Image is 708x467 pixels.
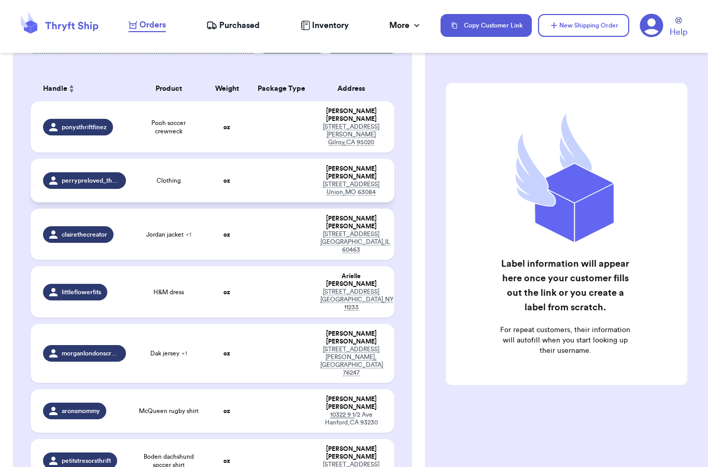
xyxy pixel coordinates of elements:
div: [PERSON_NAME] [PERSON_NAME] [320,215,382,230]
span: clairethecreator [62,230,107,239]
div: [PERSON_NAME] [PERSON_NAME] [320,165,382,181]
th: Address [314,76,394,101]
span: Clothing [157,176,181,185]
span: ponysthriftfinez [62,123,107,131]
span: petitstresorsthrift [62,457,111,465]
a: Inventory [301,19,349,32]
span: Handle [43,84,67,94]
th: Package Type [249,76,314,101]
div: [PERSON_NAME] [PERSON_NAME] [320,395,382,411]
h2: Label information will appear here once your customer fills out the link or you create a label fr... [499,256,632,314]
p: For repeat customers, their information will autofill when you start looking up their username. [499,325,632,356]
span: H&M dress [153,288,184,296]
span: Pooh soccer crewneck [138,119,199,135]
span: Inventory [312,19,349,32]
div: [PERSON_NAME] [PERSON_NAME] [320,445,382,461]
strong: oz [223,177,230,184]
span: + 1 [181,350,187,356]
a: Help [670,17,687,38]
th: Product [132,76,205,101]
button: Sort ascending [67,83,76,95]
strong: oz [223,350,230,356]
a: Purchased [206,19,260,32]
strong: oz [223,408,230,414]
span: littleflowerfits [62,288,101,296]
button: Copy Customer Link [441,14,532,37]
div: /2 Ave Hanford , CA 93230 [320,411,382,427]
a: Orders [129,19,166,32]
span: Jordan jacket [146,230,191,239]
span: Purchased [219,19,260,32]
strong: oz [223,458,230,464]
th: Weight [205,76,249,101]
strong: oz [223,231,230,238]
span: aronsmommy [62,407,100,415]
div: Arielle [PERSON_NAME] [320,272,382,288]
span: Orders [139,19,166,31]
span: perrypreloved_thriftedthreads [62,176,120,185]
span: McQueen rugby shirt [139,407,199,415]
strong: oz [223,289,230,295]
span: Help [670,26,687,38]
span: morganlondonscroggins [62,349,120,358]
strong: oz [223,124,230,130]
button: New Shipping Order [538,14,629,37]
span: + 1 [186,231,191,238]
div: More [389,19,422,32]
div: [PERSON_NAME] [PERSON_NAME] [320,107,382,123]
div: [PERSON_NAME] [PERSON_NAME] [320,330,382,346]
span: Dak jersey [150,349,187,358]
